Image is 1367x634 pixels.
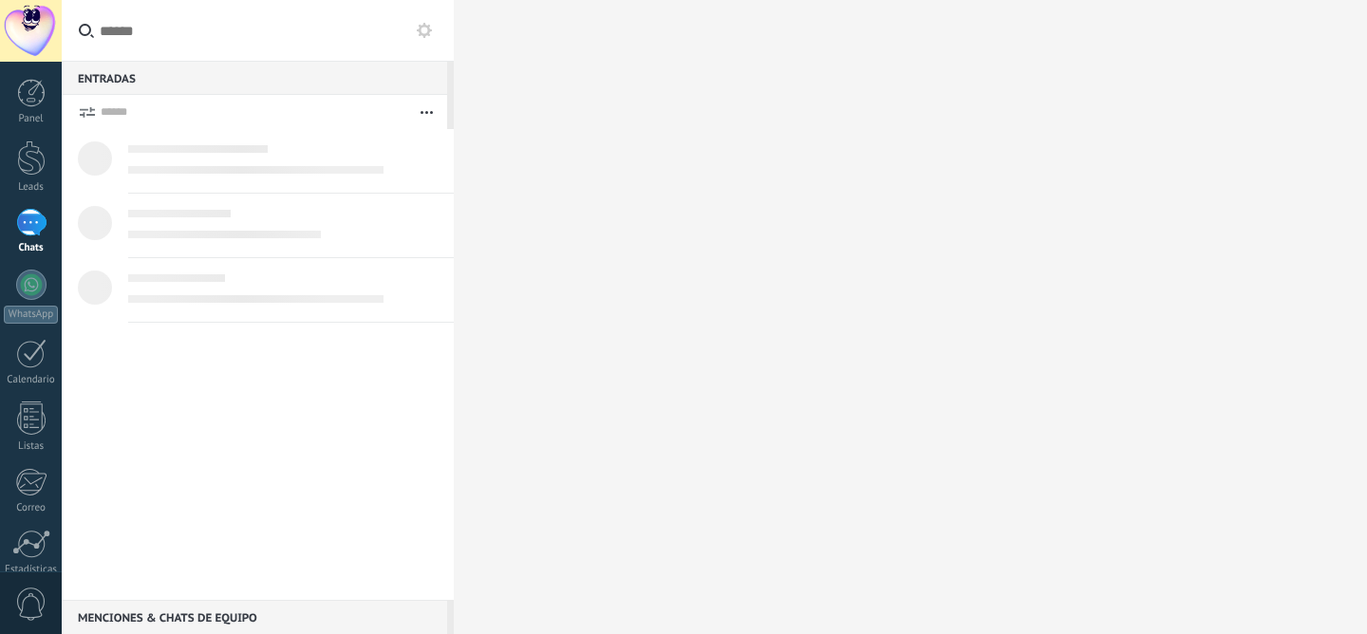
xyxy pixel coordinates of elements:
[4,306,58,324] div: WhatsApp
[4,440,59,453] div: Listas
[62,600,447,634] div: Menciones & Chats de equipo
[4,242,59,254] div: Chats
[4,502,59,514] div: Correo
[4,113,59,125] div: Panel
[4,374,59,386] div: Calendario
[62,61,447,95] div: Entradas
[4,181,59,194] div: Leads
[4,564,59,576] div: Estadísticas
